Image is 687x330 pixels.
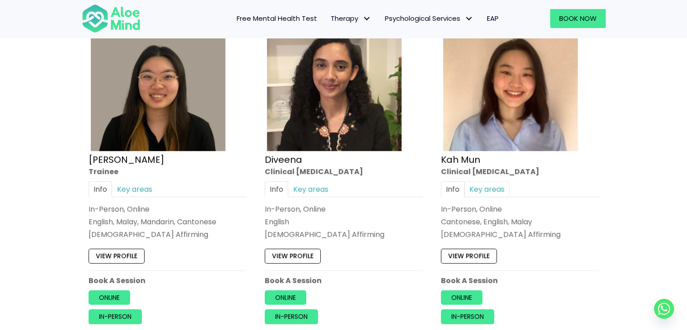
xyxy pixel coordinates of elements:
[112,181,157,197] a: Key areas
[441,249,497,263] a: View profile
[265,217,423,227] p: English
[265,275,423,286] p: Book A Session
[464,181,509,197] a: Key areas
[441,153,480,165] a: Kah Mun
[89,181,112,197] a: Info
[91,16,225,151] img: Profile – Xin Yi
[237,14,317,23] span: Free Mental Health Test
[265,153,302,165] a: Diveena
[152,9,505,28] nav: Menu
[559,14,597,23] span: Book Now
[89,309,142,324] a: In-person
[265,166,423,176] div: Clinical [MEDICAL_DATA]
[441,229,599,240] div: [DEMOGRAPHIC_DATA] Affirming
[89,153,164,165] a: [PERSON_NAME]
[265,181,288,197] a: Info
[441,181,464,197] a: Info
[443,16,578,151] img: Kah Mun-profile-crop-300×300
[265,249,321,263] a: View profile
[480,9,505,28] a: EAP
[288,181,333,197] a: Key areas
[441,204,599,214] div: In-Person, Online
[89,229,247,240] div: [DEMOGRAPHIC_DATA] Affirming
[265,229,423,240] div: [DEMOGRAPHIC_DATA] Affirming
[378,9,480,28] a: Psychological ServicesPsychological Services: submenu
[550,9,606,28] a: Book Now
[441,275,599,286] p: Book A Session
[265,204,423,214] div: In-Person, Online
[89,166,247,176] div: Trainee
[463,12,476,25] span: Psychological Services: submenu
[265,290,306,305] a: Online
[82,4,140,33] img: Aloe mind Logo
[89,217,247,227] p: English, Malay, Mandarin, Cantonese
[89,249,145,263] a: View profile
[324,9,378,28] a: TherapyTherapy: submenu
[654,299,674,319] a: Whatsapp
[441,217,599,227] p: Cantonese, English, Malay
[441,309,494,324] a: In-person
[360,12,374,25] span: Therapy: submenu
[331,14,371,23] span: Therapy
[89,275,247,286] p: Book A Session
[441,166,599,176] div: Clinical [MEDICAL_DATA]
[230,9,324,28] a: Free Mental Health Test
[265,309,318,324] a: In-person
[441,290,482,305] a: Online
[89,290,130,305] a: Online
[487,14,499,23] span: EAP
[267,16,402,151] img: IMG_1660 – Diveena Nair
[89,204,247,214] div: In-Person, Online
[385,14,473,23] span: Psychological Services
